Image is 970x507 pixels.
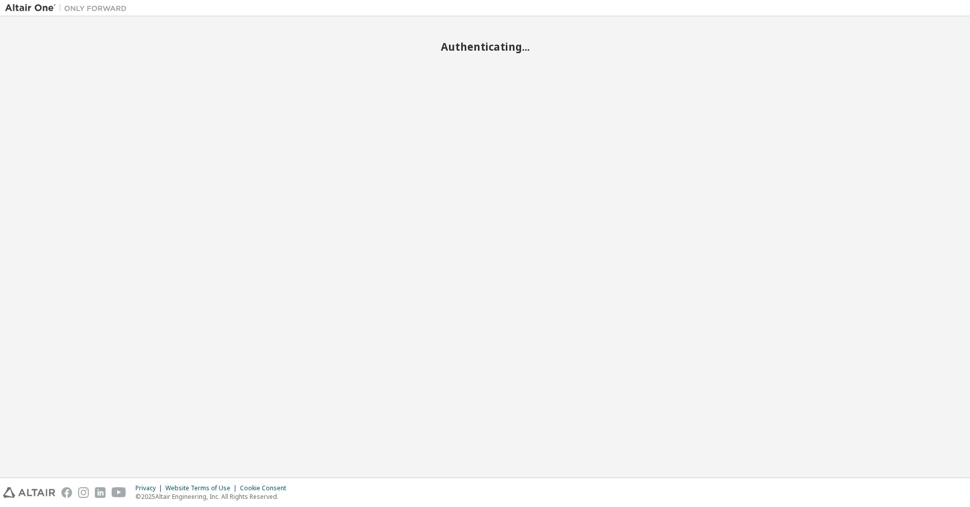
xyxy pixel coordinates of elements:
[240,484,292,492] div: Cookie Consent
[61,487,72,498] img: facebook.svg
[135,492,292,501] p: © 2025 Altair Engineering, Inc. All Rights Reserved.
[3,487,55,498] img: altair_logo.svg
[165,484,240,492] div: Website Terms of Use
[135,484,165,492] div: Privacy
[78,487,89,498] img: instagram.svg
[112,487,126,498] img: youtube.svg
[95,487,106,498] img: linkedin.svg
[5,40,965,53] h2: Authenticating...
[5,3,132,13] img: Altair One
